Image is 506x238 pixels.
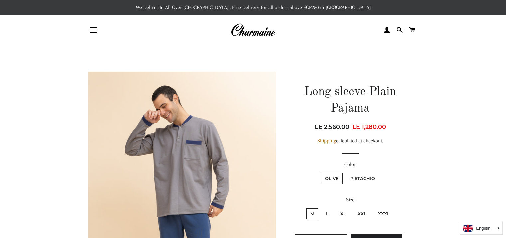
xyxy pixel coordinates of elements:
[317,138,336,144] a: Shipping
[315,122,351,132] span: LE 2,560.00
[321,173,343,184] label: Olive
[322,208,333,219] label: L
[336,208,350,219] label: XL
[306,208,318,219] label: M
[374,208,394,219] label: XXXL
[291,84,409,117] h1: Long sleeve Plain Pajama
[291,160,409,169] label: Color
[463,225,499,232] a: English
[476,226,490,230] i: English
[291,137,409,145] div: calculated at checkout.
[352,123,386,131] span: LE 1,280.00
[354,208,370,219] label: XXL
[346,173,379,184] label: Pistachio
[231,23,275,37] img: Charmaine Egypt
[291,196,409,204] label: Size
